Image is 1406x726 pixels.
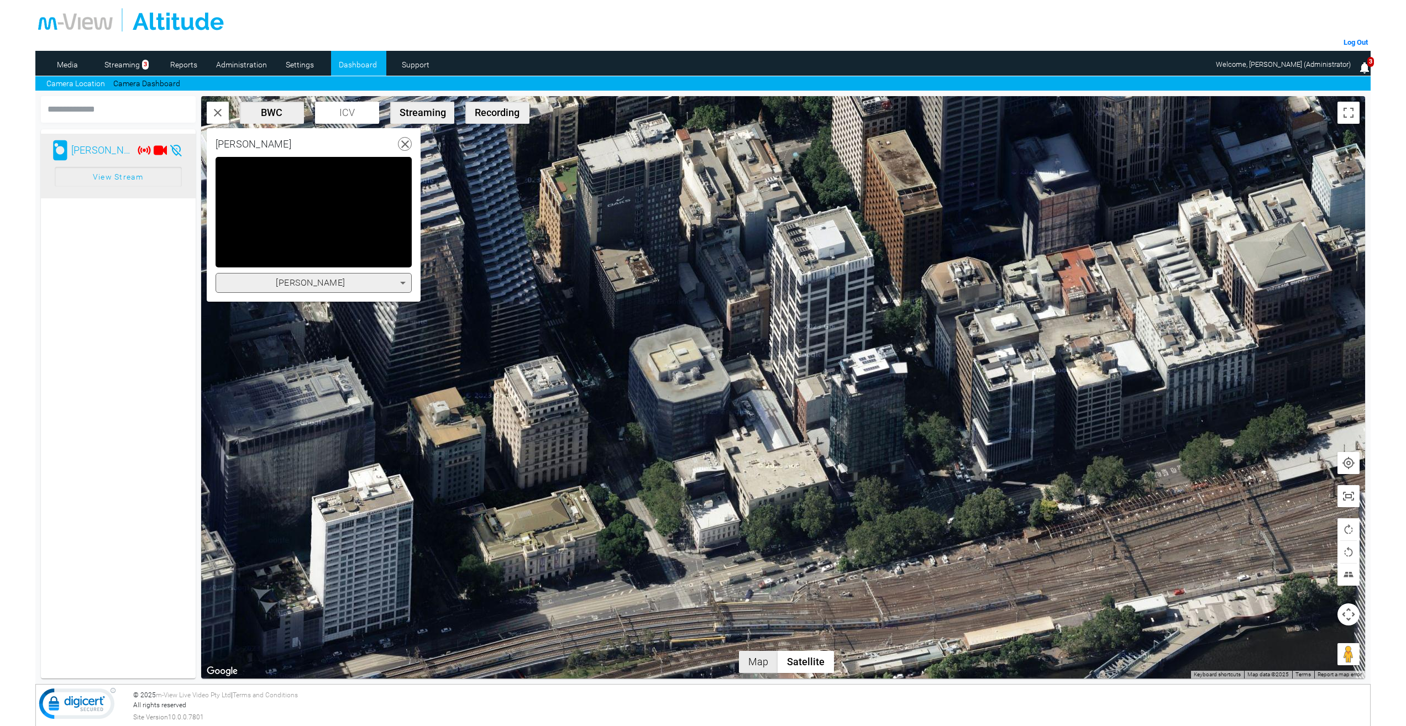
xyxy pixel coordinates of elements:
[240,102,304,124] button: BWC
[55,167,182,187] button: View Stream
[168,712,204,722] span: 10.0.0.7801
[1216,60,1351,69] span: Welcome, [PERSON_NAME] (Administrator)
[1358,61,1371,75] img: bell25.png
[1337,518,1360,540] button: Rotate map clockwise
[470,107,525,118] span: Recording
[1194,671,1241,678] button: Keyboard shortcuts
[204,664,240,678] a: Open this area in Google Maps (opens a new window)
[41,56,95,73] a: Media
[133,712,1368,722] div: Site Version
[319,107,375,118] span: ICV
[390,102,454,124] button: Streaming
[71,139,132,161] div: Jerri
[276,277,345,288] span: [PERSON_NAME]
[207,102,229,124] button: Search
[331,56,385,73] a: Dashboard
[156,691,231,699] a: m-View Live Video Pty Ltd
[211,106,224,119] img: svg+xml,%3Csvg%20xmlns%3D%22http%3A%2F%2Fwww.w3.org%2F2000%2Fsvg%22%20height%3D%2224%22%20viewBox...
[1337,102,1360,124] button: Toggle fullscreen view
[133,690,1368,722] div: © 2025 | All rights reserved
[778,651,834,673] button: Show satellite imagery
[1337,564,1360,586] button: Tilt map
[157,56,211,73] a: Reports
[1295,671,1311,677] a: Terms (opens in new tab)
[389,56,443,73] a: Support
[739,651,778,673] button: Show street map
[1337,452,1360,474] button: Show user location
[215,56,269,73] a: Administration
[142,60,149,70] span: 3
[1247,671,1289,677] span: Map data ©2025
[1342,490,1355,503] img: svg+xml,%3Csvg%20xmlns%3D%22http%3A%2F%2Fwww.w3.org%2F2000%2Fsvg%22%20height%3D%2224%22%20viewBox...
[233,691,298,699] a: Terms and Conditions
[93,167,144,187] span: View Stream
[216,137,291,151] div: [PERSON_NAME]
[113,78,180,90] a: Camera Dashboard
[395,107,450,118] span: Streaming
[1337,541,1360,563] button: Rotate map counterclockwise
[1337,643,1360,665] button: Drag Pegman onto the map to open Street View
[244,107,300,118] span: BWC
[1337,603,1360,625] button: Map camera controls
[1342,456,1355,470] img: svg+xml,%3Csvg%20xmlns%3D%22http%3A%2F%2Fwww.w3.org%2F2000%2Fsvg%22%20height%3D%2224%22%20viewBox...
[315,102,379,124] button: ICV
[465,102,529,124] button: Recording
[204,664,240,678] img: Google
[39,687,116,725] img: DigiCert Secured Site Seal
[216,157,412,267] div: Video Player
[1344,38,1368,46] a: Log Out
[46,78,105,90] a: Camera Location
[99,56,146,73] a: Streaming
[273,56,327,73] a: Settings
[1318,671,1362,677] a: Report a map error
[1367,57,1374,67] span: 3
[1337,485,1360,507] button: Show all cameras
